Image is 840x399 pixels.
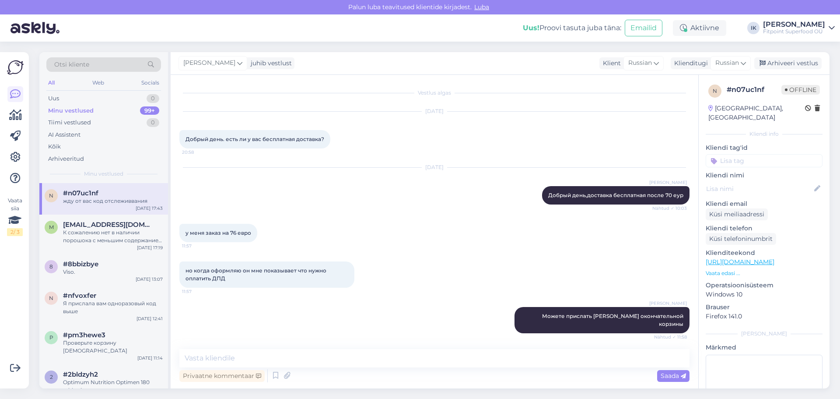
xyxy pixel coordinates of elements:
[49,192,53,199] span: n
[182,243,215,249] span: 11:57
[671,59,708,68] div: Klienditugi
[140,106,159,115] div: 99+
[625,20,662,36] button: Emailid
[542,313,685,327] span: Можете прислать [PERSON_NAME] окончательной корзины
[54,60,89,69] span: Otsi kliente
[63,229,163,244] div: К сожалению нет в наличии порошока с меньшим содержанием кофеина.
[185,136,324,142] span: Добрый день. есть ли у вас бесплатная доставка?
[649,179,687,186] span: [PERSON_NAME]
[185,267,328,282] span: но когда оформляю он мне показывает что нужно оплатить ДПД
[48,131,80,139] div: AI Assistent
[48,118,91,127] div: Tiimi vestlused
[63,189,98,197] span: #n07uc1nf
[661,372,686,380] span: Saada
[179,370,265,382] div: Privaatne kommentaar
[706,258,774,266] a: [URL][DOMAIN_NAME]
[7,228,23,236] div: 2 / 3
[472,3,492,11] span: Luba
[7,59,24,76] img: Askly Logo
[706,330,822,338] div: [PERSON_NAME]
[179,107,689,115] div: [DATE]
[183,58,235,68] span: [PERSON_NAME]
[147,118,159,127] div: 0
[49,295,53,301] span: n
[706,208,768,220] div: Küsi meiliaadressi
[49,263,53,270] span: 8
[706,171,822,180] p: Kliendi nimi
[63,331,105,339] span: #pm3hewe3
[140,77,161,88] div: Socials
[715,58,739,68] span: Russian
[247,59,292,68] div: juhib vestlust
[147,94,159,103] div: 0
[548,192,683,198] span: Добрый день,доставка бесплатная после 70 еур
[706,199,822,208] p: Kliendi email
[763,21,825,28] div: [PERSON_NAME]
[727,85,781,95] div: # n07uc1nf
[763,28,825,35] div: Fitpoint Superfood OÜ
[48,94,59,103] div: Uus
[706,343,822,352] p: Märkmed
[628,58,652,68] span: Russian
[523,24,539,32] b: Uus!
[781,85,820,95] span: Offline
[48,106,94,115] div: Minu vestlused
[599,59,621,68] div: Klient
[49,334,53,341] span: p
[706,130,822,138] div: Kliendi info
[754,57,822,69] div: Arhiveeri vestlus
[137,244,163,251] div: [DATE] 17:19
[50,374,53,380] span: 2
[136,315,163,322] div: [DATE] 12:41
[706,269,822,277] p: Vaata edasi ...
[706,312,822,321] p: Firefox 141.0
[63,292,96,300] span: #nfvoxfer
[137,355,163,361] div: [DATE] 11:14
[63,197,163,205] div: жду от вас код отслеживвания
[706,233,776,245] div: Küsi telefoninumbrit
[706,143,822,152] p: Kliendi tag'id
[49,224,54,230] span: m
[182,288,215,295] span: 11:57
[706,224,822,233] p: Kliendi telefon
[185,230,251,236] span: у меня заказ на 76 евро
[91,77,106,88] div: Web
[136,276,163,282] div: [DATE] 13:07
[673,20,726,36] div: Aktiivne
[63,268,163,276] div: Viso.
[179,89,689,97] div: Vestlus algas
[63,371,98,378] span: #2bldzyh2
[706,303,822,312] p: Brauser
[763,21,835,35] a: [PERSON_NAME]Fitpoint Superfood OÜ
[706,184,812,194] input: Lisa nimi
[706,154,822,167] input: Lisa tag
[713,88,717,94] span: n
[182,149,215,155] span: 20:58
[747,22,759,34] div: IK
[63,378,163,394] div: Optimum Nutrition Optimen 180 tabletti как лучше всего принимать данный комплекс витаминов ?
[706,281,822,290] p: Operatsioonisüsteem
[706,248,822,258] p: Klienditeekond
[63,260,98,268] span: #8bbizbye
[63,221,154,229] span: martenalvin@gmail.com
[48,142,61,151] div: Kõik
[649,300,687,307] span: [PERSON_NAME]
[63,339,163,355] div: Проверьте корзину [DEMOGRAPHIC_DATA]
[706,290,822,299] p: Windows 10
[46,77,56,88] div: All
[7,197,23,236] div: Vaata siia
[652,205,687,212] span: Nähtud ✓ 10:03
[523,23,621,33] div: Proovi tasuta juba täna:
[63,300,163,315] div: Я прислала вам одноразовый код выше
[179,163,689,171] div: [DATE]
[48,155,84,163] div: Arhiveeritud
[654,334,687,340] span: Nähtud ✓ 11:58
[708,104,805,122] div: [GEOGRAPHIC_DATA], [GEOGRAPHIC_DATA]
[84,170,123,178] span: Minu vestlused
[136,205,163,212] div: [DATE] 17:43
